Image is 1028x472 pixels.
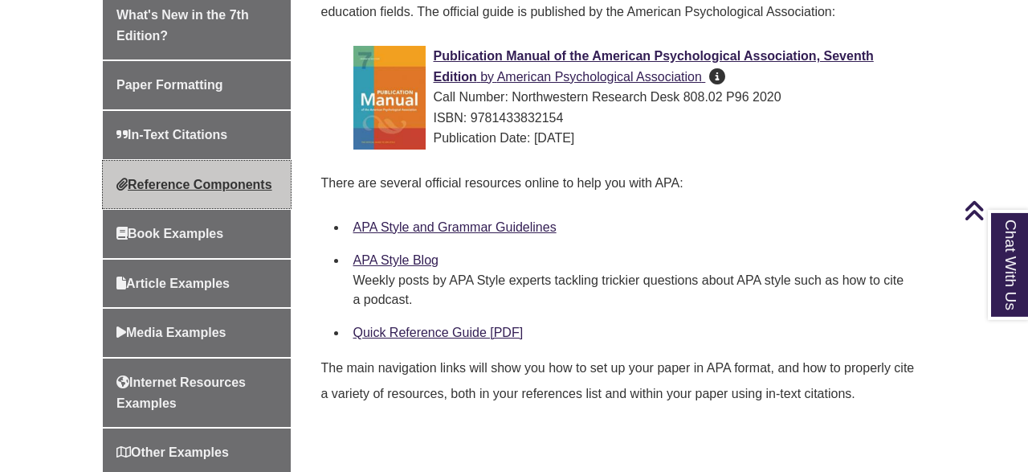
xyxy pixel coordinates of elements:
span: Paper Formatting [116,78,222,92]
a: Quick Reference Guide [PDF] [353,326,524,339]
span: Reference Components [116,178,272,191]
a: APA Style and Grammar Guidelines [353,220,557,234]
span: Publication Manual of the American Psychological Association, Seventh Edition [434,49,874,84]
span: Media Examples [116,326,226,339]
a: Reference Components [103,161,291,209]
span: American Psychological Association [497,70,702,84]
span: Article Examples [116,277,230,290]
span: In-Text Citations [116,128,227,142]
a: Back to Top [964,199,1024,221]
div: Call Number: Northwestern Research Desk 808.02 P96 2020 [353,87,913,108]
span: What's New in the 7th Edition? [116,8,249,43]
div: Weekly posts by APA Style experts tackling trickier questions about APA style such as how to cite... [353,271,913,310]
a: Paper Formatting [103,61,291,109]
a: APA Style Blog [353,253,439,267]
a: Internet Resources Examples [103,359,291,427]
div: ISBN: 9781433832154 [353,108,913,129]
div: Publication Date: [DATE] [353,128,913,149]
span: by [480,70,494,84]
a: Article Examples [103,260,291,308]
a: Book Examples [103,210,291,258]
a: Publication Manual of the American Psychological Association, Seventh Edition by American Psychol... [434,49,874,84]
a: Media Examples [103,309,291,357]
a: In-Text Citations [103,111,291,159]
span: Internet Resources Examples [116,376,246,410]
p: There are several official resources online to help you with APA: [321,164,920,203]
p: The main navigation links will show you how to set up your paper in APA format, and how to proper... [321,349,920,413]
span: Book Examples [116,227,223,240]
span: Other Examples [116,445,229,459]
